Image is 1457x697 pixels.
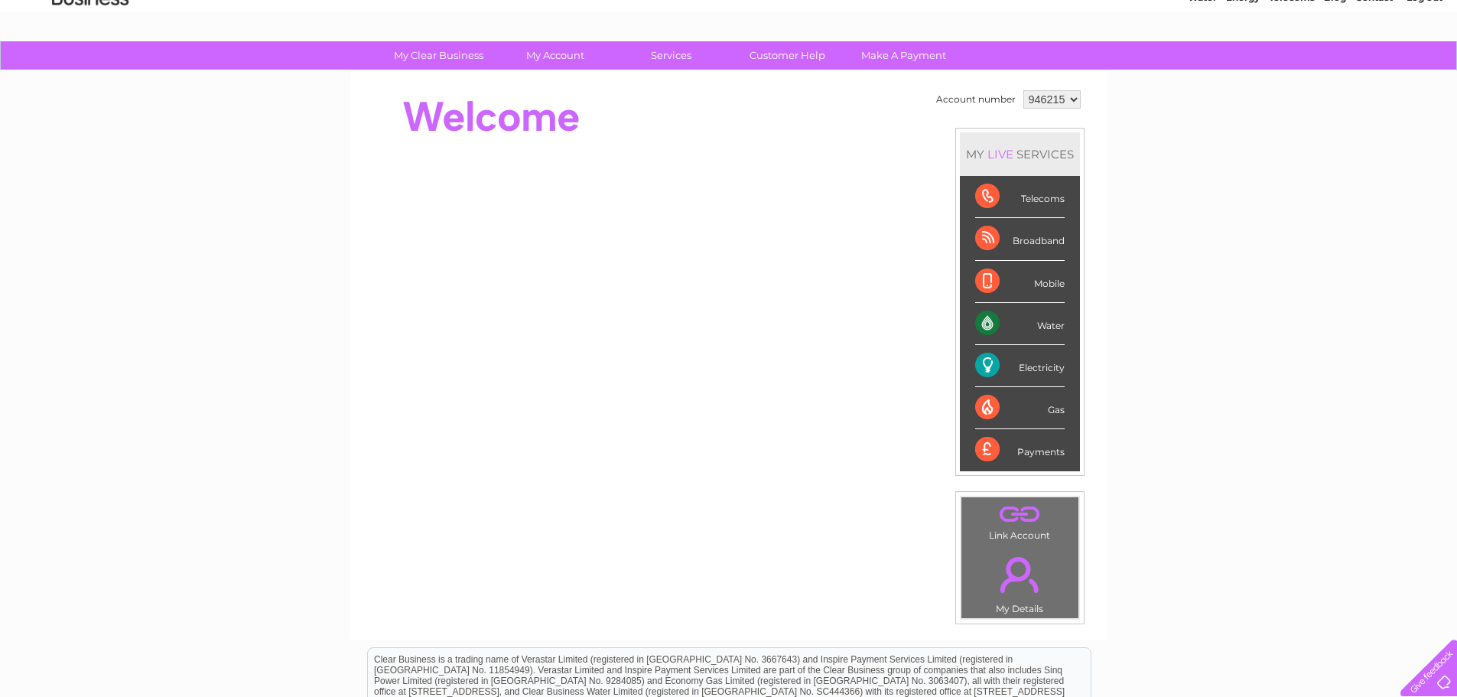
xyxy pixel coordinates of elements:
a: 0333 014 3131 [1169,8,1274,27]
a: Blog [1324,65,1346,77]
div: Electricity [975,345,1065,387]
div: Telecoms [975,176,1065,218]
a: Contact [1355,65,1393,77]
div: Broadband [975,218,1065,260]
td: Link Account [961,497,1079,545]
a: . [965,501,1075,528]
a: Energy [1226,65,1260,77]
a: Customer Help [724,41,850,70]
a: Make A Payment [841,41,967,70]
div: Gas [975,387,1065,429]
a: . [965,548,1075,601]
a: Water [1188,65,1217,77]
a: Telecoms [1269,65,1315,77]
div: Mobile [975,261,1065,303]
div: LIVE [984,147,1016,161]
div: MY SERVICES [960,132,1080,176]
td: My Details [961,544,1079,619]
div: Water [975,303,1065,345]
a: Services [608,41,734,70]
a: Log out [1407,65,1442,77]
img: logo.png [51,40,129,86]
a: My Account [492,41,618,70]
div: Payments [975,429,1065,471]
a: My Clear Business [376,41,502,70]
td: Account number [932,86,1020,112]
div: Clear Business is a trading name of Verastar Limited (registered in [GEOGRAPHIC_DATA] No. 3667643... [368,8,1091,74]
